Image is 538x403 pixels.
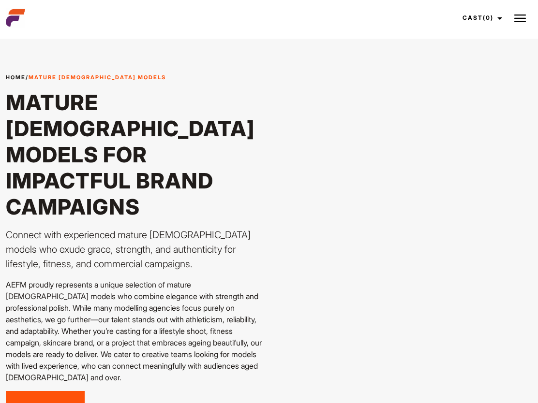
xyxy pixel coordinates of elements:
strong: Mature [DEMOGRAPHIC_DATA] Models [29,74,166,81]
p: Connect with experienced mature [DEMOGRAPHIC_DATA] models who exude grace, strength, and authenti... [6,228,263,271]
a: Home [6,74,26,81]
h1: Mature [DEMOGRAPHIC_DATA] Models for Impactful Brand Campaigns [6,89,263,220]
p: AEFM proudly represents a unique selection of mature [DEMOGRAPHIC_DATA] models who combine elegan... [6,279,263,383]
span: (0) [483,14,493,21]
img: Burger icon [514,13,526,24]
img: cropped-aefm-brand-fav-22-square.png [6,8,25,28]
span: / [6,73,166,82]
a: Cast(0) [454,5,508,31]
